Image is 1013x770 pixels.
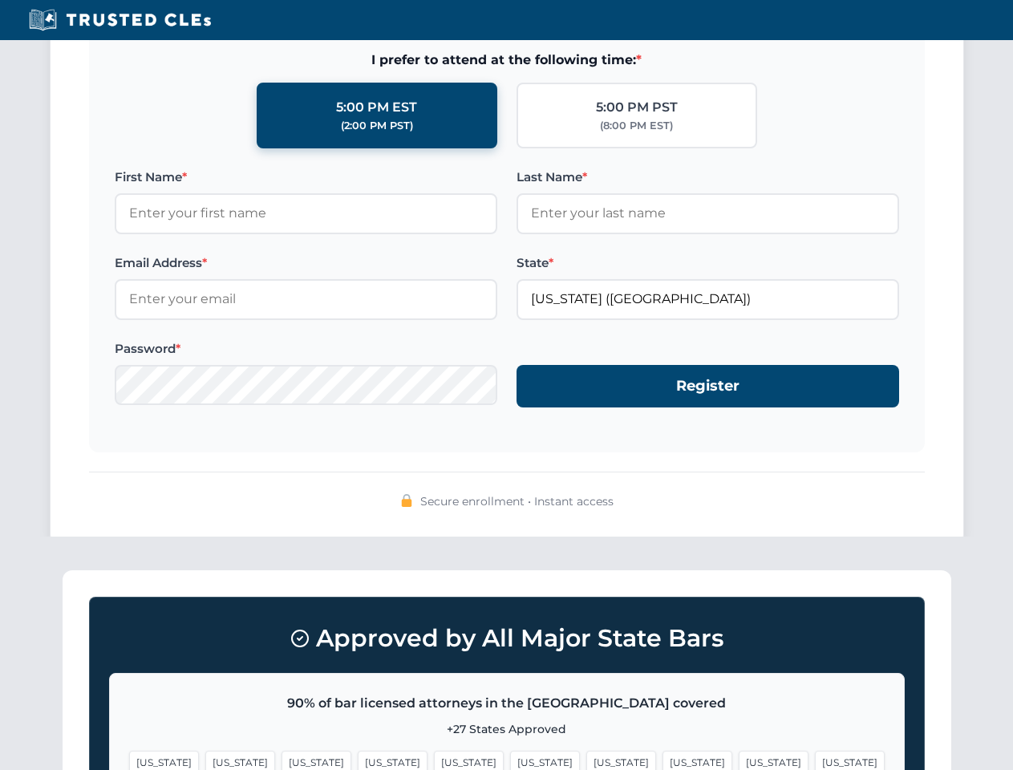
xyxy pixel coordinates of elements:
[336,97,417,118] div: 5:00 PM EST
[517,253,899,273] label: State
[600,118,673,134] div: (8:00 PM EST)
[517,279,899,319] input: Florida (FL)
[400,494,413,507] img: 🔒
[115,339,497,359] label: Password
[115,193,497,233] input: Enter your first name
[596,97,678,118] div: 5:00 PM PST
[517,365,899,407] button: Register
[420,492,614,510] span: Secure enrollment • Instant access
[115,279,497,319] input: Enter your email
[24,8,216,32] img: Trusted CLEs
[517,193,899,233] input: Enter your last name
[129,720,885,738] p: +27 States Approved
[115,253,497,273] label: Email Address
[115,168,497,187] label: First Name
[129,693,885,714] p: 90% of bar licensed attorneys in the [GEOGRAPHIC_DATA] covered
[115,50,899,71] span: I prefer to attend at the following time:
[109,617,905,660] h3: Approved by All Major State Bars
[517,168,899,187] label: Last Name
[341,118,413,134] div: (2:00 PM PST)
